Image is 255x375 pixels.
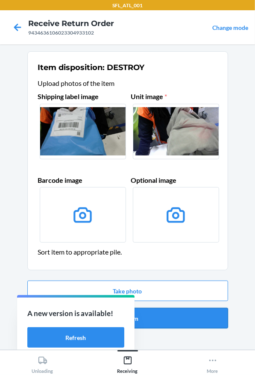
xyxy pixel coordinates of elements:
header: Upload photos of the item [38,78,217,88]
span: Barcode image [38,176,83,184]
div: Unloading [32,352,53,374]
div: 9434636106023304933102 [28,29,114,37]
button: Take photo [27,281,228,301]
button: More [170,350,255,374]
div: More [207,352,218,374]
div: Receiving [117,352,138,374]
button: Refresh [27,327,124,348]
p: A new version is available! [27,308,124,319]
h2: Item disposition: DESTROY [38,62,145,73]
p: SFL_ATL_001 [112,2,143,9]
span: Shipping label image [38,92,99,100]
h4: Receive Return Order [28,18,114,29]
span: Unit image [131,92,167,100]
span: Optional image [131,176,177,184]
header: Sort item to appropriate pile. [38,247,217,257]
a: Change mode [212,24,248,31]
button: Receiving [85,350,170,374]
